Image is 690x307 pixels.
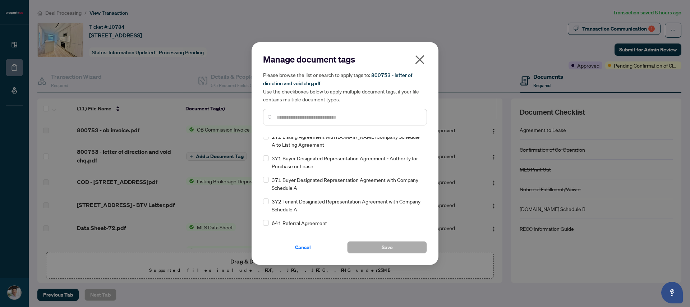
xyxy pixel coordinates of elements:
button: Cancel [263,241,343,253]
button: Open asap [661,282,683,303]
button: Save [347,241,427,253]
span: 272 Listing Agreement with [DOMAIN_NAME] Company Schedule A to Listing Agreement [272,133,423,148]
span: 371 Buyer Designated Representation Agreement with Company Schedule A [272,176,423,192]
span: 371 Buyer Designated Representation Agreement - Authority for Purchase or Lease [272,154,423,170]
span: close [414,54,425,65]
span: Cancel [295,242,311,253]
h5: Please browse the list or search to apply tags to: Use the checkboxes below to apply multiple doc... [263,71,427,103]
h2: Manage document tags [263,54,427,65]
span: 641 Referral Agreement [272,219,327,227]
span: 372 Tenant Designated Representation Agreement with Company Schedule A [272,197,423,213]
